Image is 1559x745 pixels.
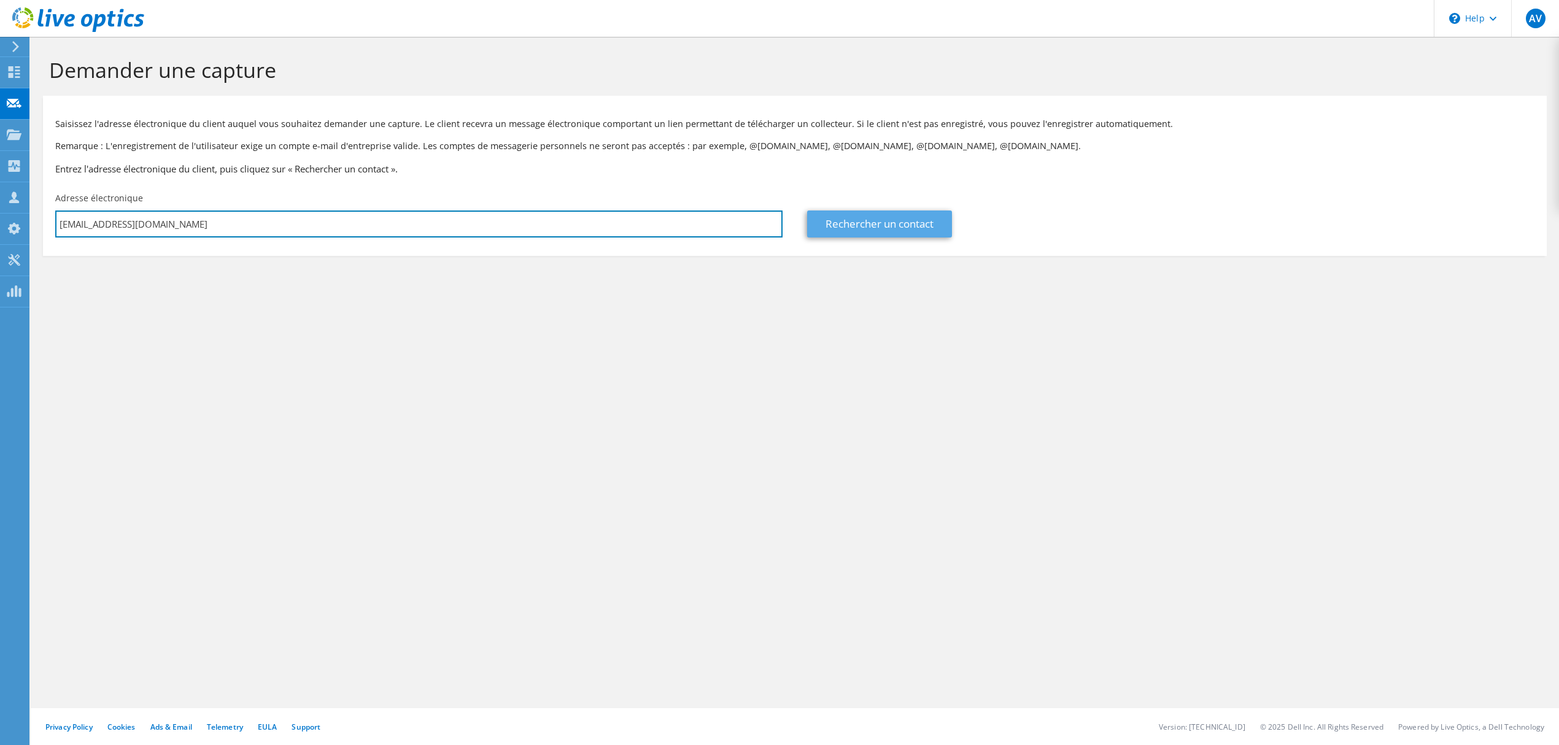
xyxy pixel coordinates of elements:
label: Adresse électronique [55,192,143,204]
a: Privacy Policy [45,722,93,732]
h1: Demander une capture [49,57,1534,83]
span: AV [1526,9,1545,28]
h3: Entrez l'adresse électronique du client, puis cliquez sur « Rechercher un contact ». [55,162,1534,176]
a: Telemetry [207,722,243,732]
a: Support [292,722,320,732]
svg: \n [1449,13,1460,24]
a: EULA [258,722,277,732]
a: Ads & Email [150,722,192,732]
li: Version: [TECHNICAL_ID] [1159,722,1245,732]
p: Remarque : L'enregistrement de l'utilisateur exige un compte e-mail d'entreprise valide. Les comp... [55,139,1534,153]
li: Powered by Live Optics, a Dell Technology [1398,722,1544,732]
li: © 2025 Dell Inc. All Rights Reserved [1260,722,1383,732]
a: Cookies [107,722,136,732]
p: Saisissez l'adresse électronique du client auquel vous souhaitez demander une capture. Le client ... [55,117,1534,131]
a: Rechercher un contact [807,210,952,237]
